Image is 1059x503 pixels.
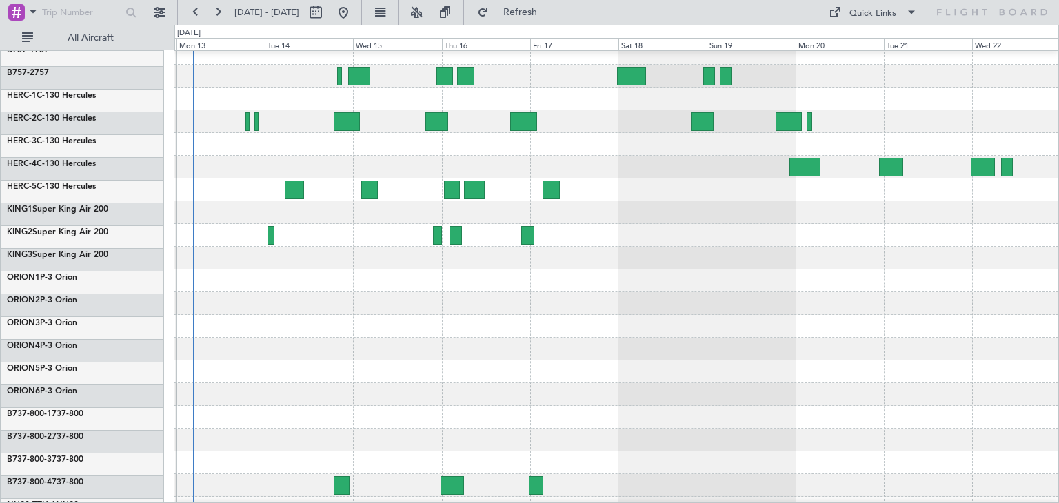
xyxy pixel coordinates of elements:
a: HERC-1C-130 Hercules [7,92,96,100]
span: HERC-3 [7,137,37,145]
span: ORION2 [7,296,40,305]
a: HERC-5C-130 Hercules [7,183,96,191]
div: Mon 20 [796,38,884,50]
div: Tue 14 [265,38,353,50]
span: ORION6 [7,387,40,396]
a: B737-800-1737-800 [7,410,83,418]
div: Quick Links [849,7,896,21]
button: All Aircraft [15,27,150,49]
span: HERC-2 [7,114,37,123]
span: KING1 [7,205,32,214]
input: Trip Number [42,2,121,23]
a: B737-800-3737-800 [7,455,83,464]
a: ORION4P-3 Orion [7,342,77,350]
a: KING1Super King Air 200 [7,205,108,214]
div: Wed 15 [353,38,441,50]
a: B737-800-4737-800 [7,478,83,486]
a: ORION1P-3 Orion [7,274,77,282]
span: HERC-5 [7,183,37,191]
a: KING2Super King Air 200 [7,228,108,236]
span: ORION1 [7,274,40,282]
a: HERC-2C-130 Hercules [7,114,96,123]
div: Fri 17 [530,38,618,50]
a: B757-2757 [7,69,49,77]
div: Tue 21 [884,38,972,50]
span: HERC-1 [7,92,37,100]
div: Sat 18 [618,38,707,50]
span: B737-800-4 [7,478,52,486]
span: ORION3 [7,319,40,327]
span: B737-800-1 [7,410,52,418]
a: B737-800-2737-800 [7,433,83,441]
div: Thu 16 [442,38,530,50]
button: Quick Links [822,1,924,23]
a: ORION5P-3 Orion [7,365,77,373]
span: ORION4 [7,342,40,350]
span: HERC-4 [7,160,37,168]
a: ORION2P-3 Orion [7,296,77,305]
span: KING2 [7,228,32,236]
span: B757-2 [7,69,34,77]
span: B737-800-3 [7,455,52,464]
a: ORION3P-3 Orion [7,319,77,327]
div: Sun 19 [707,38,795,50]
button: Refresh [471,1,554,23]
span: ORION5 [7,365,40,373]
div: [DATE] [177,28,201,39]
a: ORION6P-3 Orion [7,387,77,396]
span: B737-800-2 [7,433,52,441]
a: KING3Super King Air 200 [7,251,108,259]
span: KING3 [7,251,32,259]
span: [DATE] - [DATE] [234,6,299,19]
div: Mon 13 [176,38,265,50]
a: HERC-4C-130 Hercules [7,160,96,168]
a: HERC-3C-130 Hercules [7,137,96,145]
span: All Aircraft [36,33,145,43]
span: Refresh [492,8,549,17]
